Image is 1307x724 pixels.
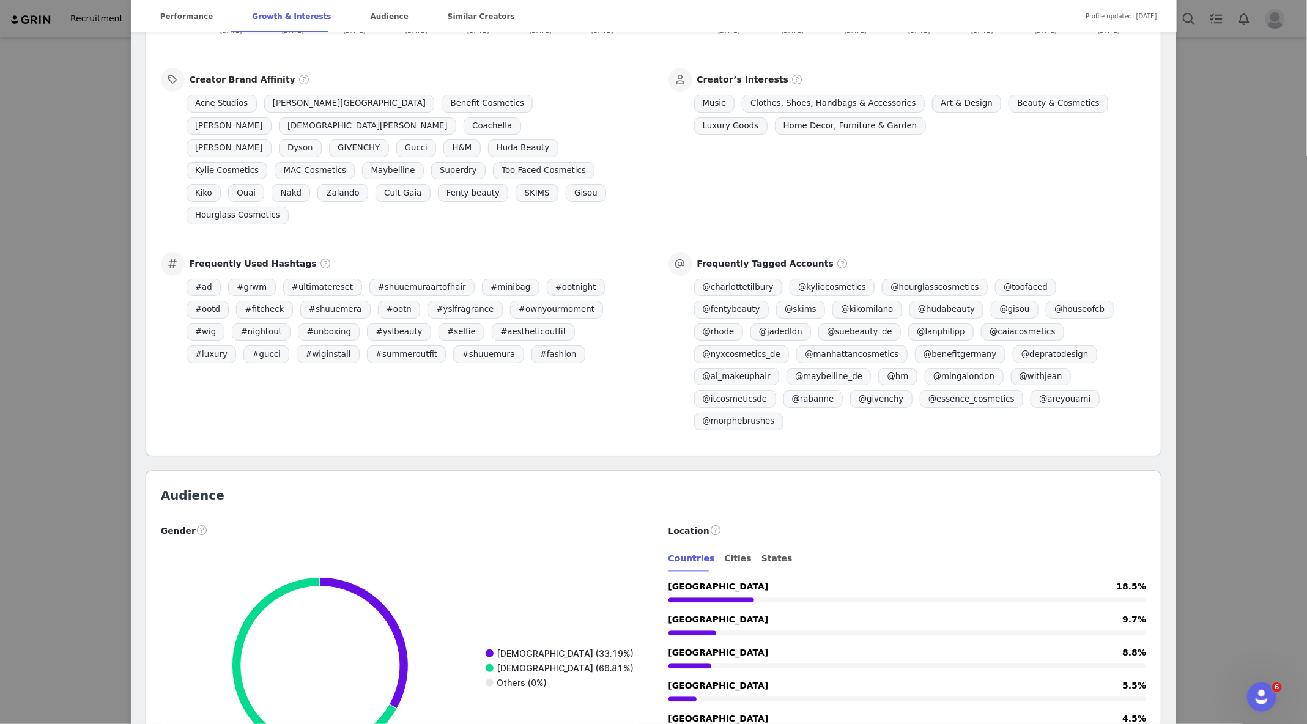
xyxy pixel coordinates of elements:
[237,281,243,294] span: #
[378,281,385,294] span: #
[396,139,437,157] span: Gucci
[668,681,769,691] span: [GEOGRAPHIC_DATA]
[279,117,456,135] span: [DEMOGRAPHIC_DATA][PERSON_NAME]
[859,393,867,405] span: @
[437,303,443,316] span: #
[438,184,509,202] span: Fenty beauty
[668,648,769,658] span: [GEOGRAPHIC_DATA]
[482,279,539,297] span: minibag
[443,139,480,157] span: H&M
[1122,680,1146,693] span: 5.5%
[759,326,767,338] span: @
[187,95,257,113] span: Acne Studios
[1247,682,1276,712] iframe: Intercom live chat
[818,323,901,341] span: suebeauty_de
[491,281,497,294] span: #
[492,323,575,341] span: aestheticoutfit
[909,301,984,319] span: hudabeauty
[493,162,594,180] span: Too Faced Cosmetics
[462,349,469,361] span: #
[920,390,1023,408] span: essence_cosmetics
[761,545,793,572] div: States
[750,323,811,341] span: jadedldn
[1086,2,1157,30] span: Profile updated: [DATE]
[1011,368,1072,386] span: withjean
[228,279,276,297] span: grwm
[187,279,221,297] span: ad
[1013,345,1097,363] span: depratodesign
[798,281,806,294] span: @
[369,279,475,297] span: shuuemuraartofhair
[850,390,913,408] span: givenchy
[694,323,743,341] span: rhode
[447,326,454,338] span: #
[195,281,202,294] span: #
[187,117,272,135] span: [PERSON_NAME]
[1020,371,1027,383] span: @
[796,345,908,363] span: manhattancosmetics
[1039,393,1047,405] span: @
[697,73,789,86] div: Creator’s Interests
[378,301,421,319] span: ootn
[981,323,1064,341] span: caiacosmetics
[694,368,780,386] span: al_makeuphair
[439,323,484,341] span: selfie
[783,390,843,408] span: rabanne
[453,345,524,363] span: shuuemura
[908,323,974,341] span: lanphilipp
[367,323,431,341] span: yslbeauty
[228,184,264,202] span: Ouai
[694,117,768,135] span: Luxury Goods
[245,303,252,316] span: #
[161,523,639,537] div: Gender
[497,663,634,673] text: [DEMOGRAPHIC_DATA] (66.81%)
[329,139,389,157] span: GIVENCHY
[694,413,783,430] span: morphebrushes
[1117,581,1147,594] span: 18.5%
[882,279,988,297] span: hourglasscosmetics
[1046,301,1114,319] span: houseofcb
[991,301,1039,319] span: gisou
[488,139,558,157] span: Huda Beauty
[253,349,259,361] span: #
[697,257,834,270] div: Frequently Tagged Accounts
[1021,349,1029,361] span: @
[742,95,925,113] span: Clothes, Shoes, Handbags & Accessories
[795,371,803,383] span: @
[668,545,715,572] div: Countries
[510,301,604,319] span: ownyourmoment
[519,303,525,316] span: #
[668,523,1147,537] div: Location
[531,345,585,363] span: fashion
[309,303,316,316] span: #
[362,162,423,180] span: Maybelline
[790,279,875,297] span: kyliecosmetics
[805,349,813,361] span: @
[442,95,533,113] span: Benefit Cosmetics
[190,73,295,86] div: Creator Brand Affinity
[878,368,917,386] span: hm
[195,326,202,338] span: #
[694,390,776,408] span: itcosmeticsde
[924,349,931,361] span: @
[540,349,547,361] span: #
[832,301,902,319] span: kikomilano
[1009,95,1108,113] span: Beauty & Cosmetics
[703,303,711,316] span: @
[376,184,431,202] span: Cult Gaia
[187,345,237,363] span: luxury
[190,257,317,270] div: Frequently Used Hashtags
[516,184,558,202] span: SKIMS
[428,301,503,319] span: yslfragrance
[668,615,769,625] span: [GEOGRAPHIC_DATA]
[1272,682,1282,692] span: 6
[827,326,835,338] span: @
[195,349,202,361] span: #
[376,349,382,361] span: #
[547,279,605,297] span: ootnight
[161,486,1147,504] h2: Audience
[566,184,606,202] span: Gisou
[187,207,289,224] span: Hourglass Cosmetics
[694,95,735,113] span: Music
[283,279,362,297] span: ultimatereset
